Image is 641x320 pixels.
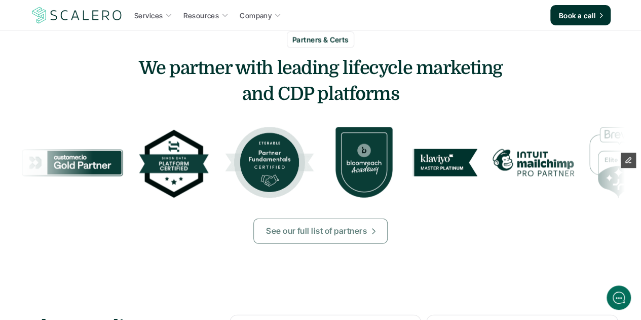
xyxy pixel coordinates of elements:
p: Company [240,10,272,21]
iframe: gist-messenger-bubble-iframe [607,286,631,310]
img: Scalero company logotype [30,6,124,25]
h1: Hi! Welcome to [GEOGRAPHIC_DATA]. [15,49,187,65]
span: New conversation [65,140,122,149]
h2: Let us know if we can help with lifecycle marketing. [15,67,187,116]
h3: We partner with leading lifecycle marketing and CDP platforms [17,56,625,107]
p: Book a call [558,10,595,21]
a: See our full list of partners [253,219,388,244]
p: Services [134,10,163,21]
p: Partners & Certs [292,34,349,45]
a: Scalero company logotype [30,6,124,24]
span: We run on Gist [85,255,128,261]
a: Book a call [550,5,611,25]
button: New conversation [16,134,187,155]
p: Resources [183,10,219,21]
p: See our full list of partners [266,225,367,238]
button: Edit Framer Content [621,153,636,168]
